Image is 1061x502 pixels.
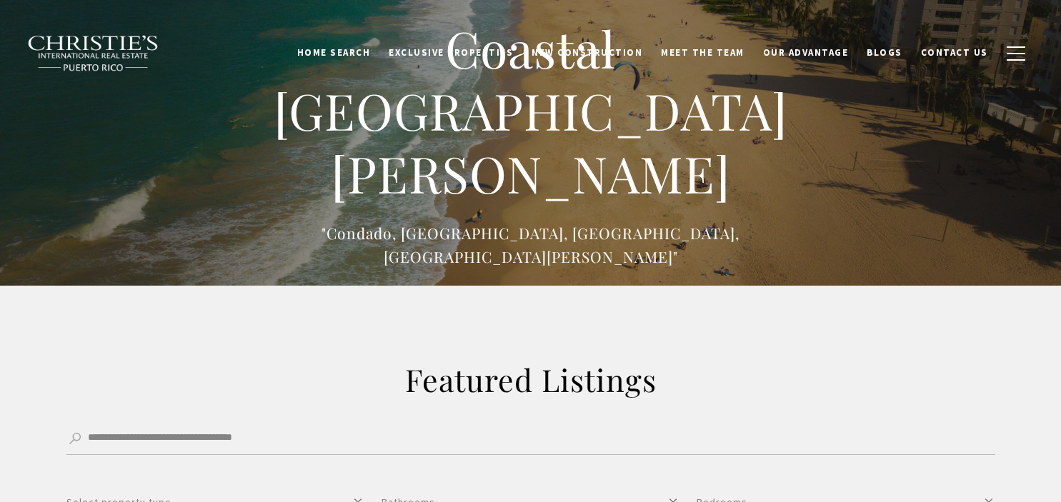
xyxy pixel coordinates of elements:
a: Exclusive Properties [379,39,522,66]
img: Christie's International Real Estate black text logo [27,35,160,72]
p: "Condado, [GEOGRAPHIC_DATA], [GEOGRAPHIC_DATA], [GEOGRAPHIC_DATA][PERSON_NAME]" [245,221,817,268]
a: Home Search [288,39,380,66]
h2: Featured Listings [224,360,838,400]
span: Our Advantage [763,46,849,59]
span: New Construction [532,46,642,59]
a: Meet the Team [652,39,754,66]
a: New Construction [522,39,652,66]
a: Blogs [857,39,912,66]
span: Exclusive Properties [389,46,513,59]
h1: Coastal [GEOGRAPHIC_DATA][PERSON_NAME] [245,17,817,205]
a: Our Advantage [754,39,858,66]
span: Blogs [867,46,902,59]
span: Contact Us [921,46,988,59]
